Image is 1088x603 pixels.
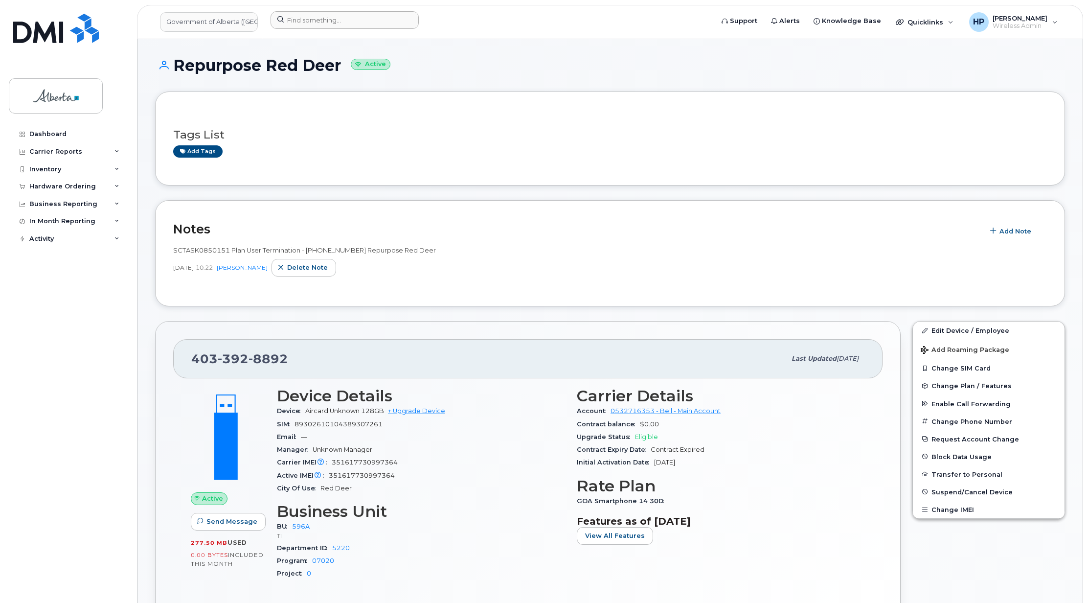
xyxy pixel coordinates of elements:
span: 0.00 Bytes [191,552,228,558]
a: 0532716353 - Bell - Main Account [611,407,721,415]
span: [DATE] [654,459,675,466]
h3: Business Unit [277,503,565,520]
button: Delete note [272,259,336,277]
span: City Of Use [277,485,320,492]
span: Enable Call Forwarding [931,400,1011,407]
span: Red Deer [320,485,352,492]
h3: Carrier Details [577,387,865,405]
h3: Rate Plan [577,477,865,495]
span: Initial Activation Date [577,459,654,466]
span: SIM [277,420,295,428]
span: Contract Expired [651,446,704,453]
span: Upgrade Status [577,433,635,441]
span: used [227,539,247,546]
span: Active [202,494,223,503]
button: Change Plan / Features [913,377,1065,394]
button: Change SIM Card [913,359,1065,377]
span: GOA Smartphone 14 30D [577,497,669,505]
span: Add Note [999,227,1031,236]
span: 351617730997364 [329,472,395,479]
button: Change IMEI [913,501,1065,518]
span: Suspend/Cancel Device [931,488,1013,495]
span: Department ID [277,544,332,552]
span: View All Features [585,531,645,540]
button: Add Note [984,222,1040,240]
h2: Notes [173,222,979,236]
a: 07020 [312,557,334,564]
button: View All Features [577,527,653,545]
span: Carrier IMEI [277,459,332,466]
button: Suspend/Cancel Device [913,483,1065,501]
button: Block Data Usage [913,448,1065,465]
span: BU [277,523,292,530]
h3: Device Details [277,387,565,405]
a: [PERSON_NAME] [217,264,268,271]
span: Unknown Manager [313,446,372,453]
span: Send Message [206,517,257,526]
h3: Tags List [173,129,1047,141]
span: Manager [277,446,313,453]
span: Delete note [287,263,328,272]
span: Contract balance [577,420,640,428]
span: [DATE] [837,355,859,362]
button: Send Message [191,513,266,531]
span: 351617730997364 [332,459,398,466]
span: 392 [218,351,249,366]
h3: Features as of [DATE] [577,515,865,527]
span: 89302610104389307261 [295,420,383,428]
h1: Repurpose Red Deer [155,57,1065,74]
button: Change Phone Number [913,413,1065,430]
span: Program [277,557,312,564]
span: $0.00 [640,420,659,428]
p: TI [277,532,565,540]
span: Aircard Unknown 128GB [305,407,384,415]
a: + Upgrade Device [388,407,445,415]
span: Last updated [792,355,837,362]
button: Add Roaming Package [913,339,1065,359]
span: 403 [191,351,288,366]
span: 277.50 MB [191,539,227,546]
span: [DATE] [173,263,194,272]
span: Device [277,407,305,415]
span: Eligible [635,433,658,441]
span: Account [577,407,611,415]
span: Email [277,433,301,441]
button: Enable Call Forwarding [913,395,1065,413]
button: Request Account Change [913,430,1065,448]
span: Project [277,570,307,577]
span: Contract Expiry Date [577,446,651,453]
span: 10:22 [196,263,213,272]
span: — [301,433,307,441]
button: Transfer to Personal [913,465,1065,483]
a: Add tags [173,145,223,158]
a: 0 [307,570,311,577]
a: 5220 [332,544,350,552]
a: Edit Device / Employee [913,322,1065,339]
span: 8892 [249,351,288,366]
span: Change Plan / Features [931,382,1012,390]
span: Add Roaming Package [921,346,1009,355]
small: Active [351,59,390,70]
a: 596A [292,523,310,530]
span: Active IMEI [277,472,329,479]
span: SCTASK0850151 Plan User Termination - [PHONE_NUMBER] Repurpose Red Deer [173,246,436,254]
